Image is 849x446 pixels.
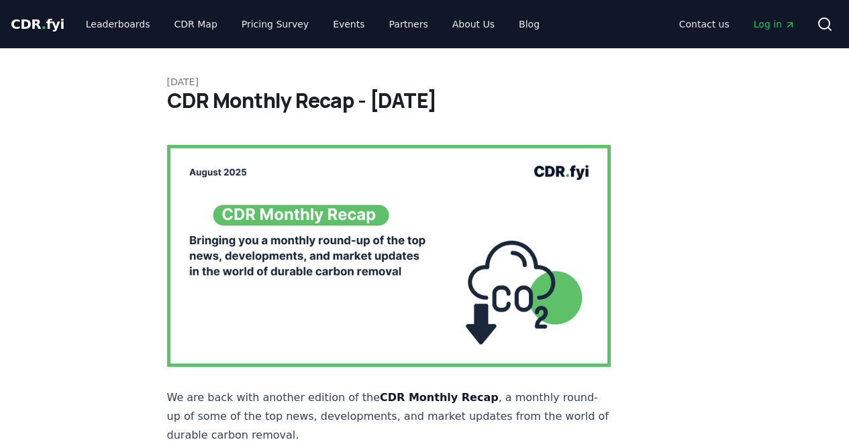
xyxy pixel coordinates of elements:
[167,388,611,445] p: We are back with another edition of the , a monthly round-up of some of the top news, development...
[167,75,683,89] p: [DATE]
[11,16,64,32] span: CDR fyi
[668,12,740,36] a: Contact us
[508,12,550,36] a: Blog
[379,12,439,36] a: Partners
[754,17,795,31] span: Log in
[442,12,505,36] a: About Us
[75,12,550,36] nav: Main
[380,391,499,404] strong: CDR Monthly Recap
[231,12,319,36] a: Pricing Survey
[167,89,683,113] h1: CDR Monthly Recap - [DATE]
[11,15,64,34] a: CDR.fyi
[743,12,806,36] a: Log in
[164,12,228,36] a: CDR Map
[42,16,46,32] span: .
[75,12,161,36] a: Leaderboards
[322,12,375,36] a: Events
[167,145,611,367] img: blog post image
[668,12,806,36] nav: Main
